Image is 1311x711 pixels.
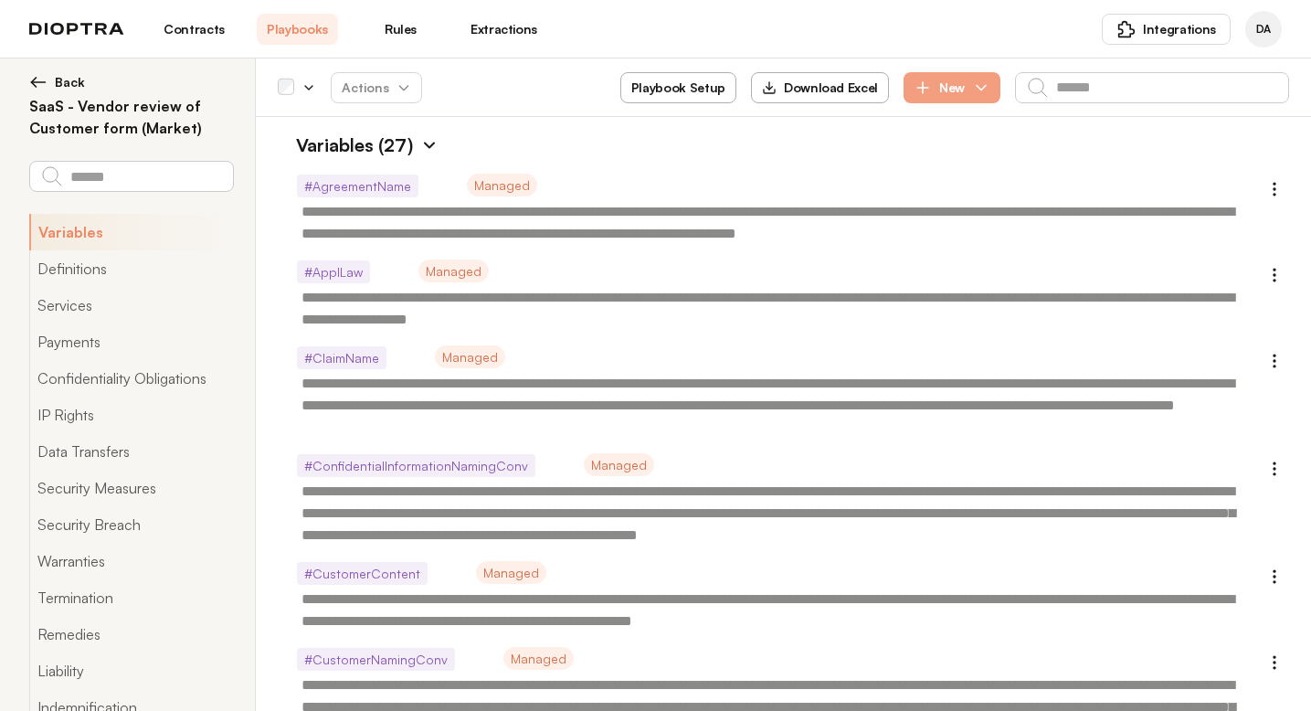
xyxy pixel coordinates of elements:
span: # ConfidentialInformationNamingConv [297,454,535,477]
span: Actions [327,71,426,104]
button: Payments [29,324,233,360]
button: New [904,72,1000,103]
button: Liability [29,653,233,689]
button: Services [29,287,233,324]
button: Back [29,73,233,91]
button: Security Measures [29,470,233,506]
span: DA [1256,22,1271,37]
button: Actions [331,72,422,103]
img: logo [29,23,124,36]
span: # CustomerContent [297,562,428,585]
img: puzzle [1117,20,1136,38]
button: Definitions [29,250,233,287]
a: Contracts [153,14,235,45]
span: Managed [584,453,654,476]
span: Managed [476,561,546,584]
span: Managed [467,174,537,196]
img: left arrow [29,73,48,91]
button: Variables [29,214,233,250]
button: Data Transfers [29,433,233,470]
div: Dioptra Agent [1245,11,1282,48]
h2: SaaS - Vendor review of Customer form (Market) [29,95,233,139]
button: Warranties [29,543,233,579]
img: Expand [420,136,439,154]
div: Select all [278,80,294,96]
span: # ClaimName [297,346,386,369]
span: Back [55,73,85,91]
button: Security Breach [29,506,233,543]
h1: Variables (27) [278,132,413,159]
button: Remedies [29,616,233,653]
span: # ApplLaw [297,260,370,283]
button: Confidentiality Obligations [29,360,233,397]
button: Playbook Setup [620,72,736,103]
span: Managed [503,647,574,670]
button: Download Excel [751,72,889,103]
span: Managed [435,345,505,368]
span: Integrations [1143,20,1216,38]
button: Termination [29,579,233,616]
span: # CustomerNamingConv [297,648,455,671]
a: Playbooks [257,14,338,45]
span: Managed [418,260,489,282]
span: # AgreementName [297,175,418,197]
button: Integrations [1102,14,1231,45]
button: IP Rights [29,397,233,433]
a: Extractions [463,14,544,45]
a: Rules [360,14,441,45]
